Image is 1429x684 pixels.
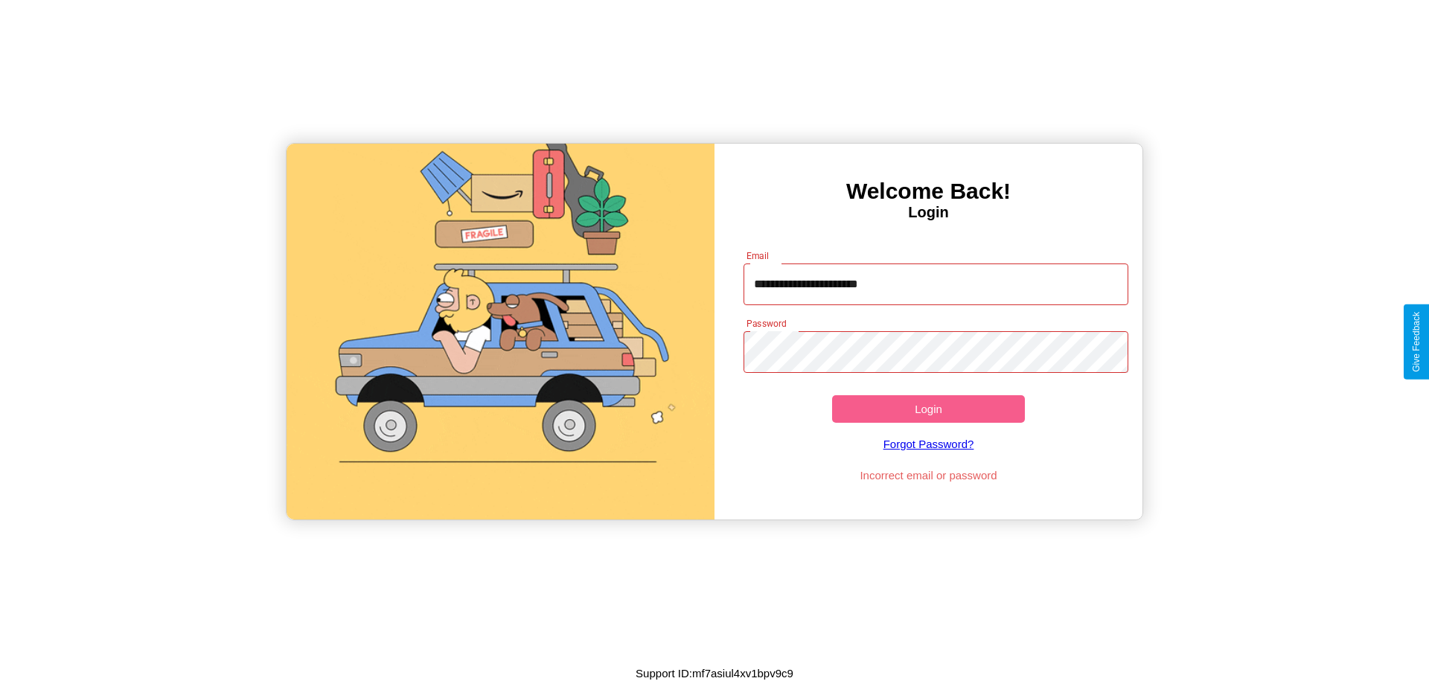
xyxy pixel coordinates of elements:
[747,317,786,330] label: Password
[736,465,1122,485] p: Incorrect email or password
[636,663,793,683] p: Support ID: mf7asiul4xv1bpv9c9
[1411,312,1422,372] div: Give Feedback
[714,179,1142,204] h3: Welcome Back!
[747,249,770,262] label: Email
[287,144,714,520] img: gif
[832,395,1025,423] button: Login
[736,423,1122,465] a: Forgot Password?
[714,204,1142,221] h4: Login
